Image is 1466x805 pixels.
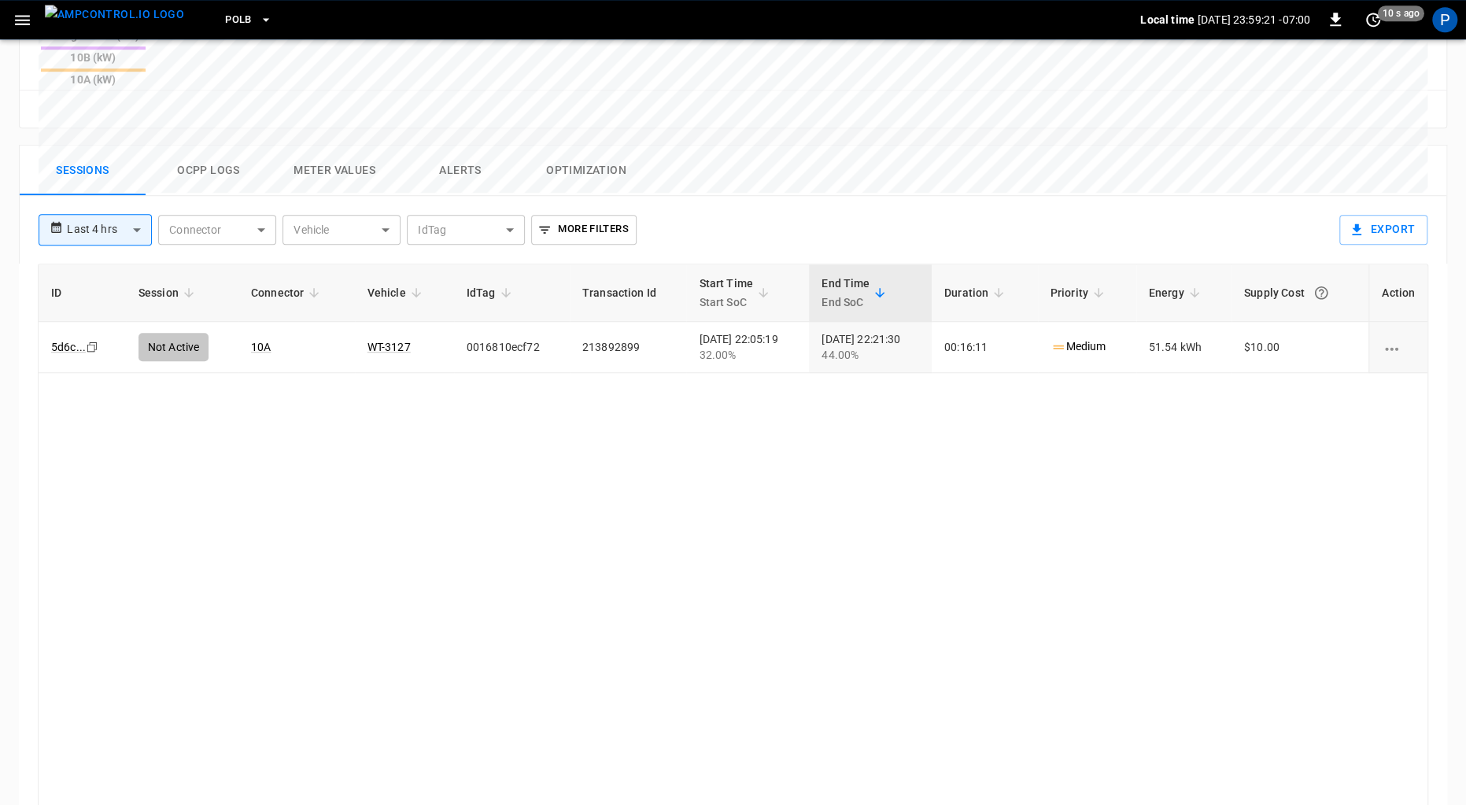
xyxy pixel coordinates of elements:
[1307,279,1335,307] button: The cost of your charging session based on your supply rates
[1198,12,1310,28] p: [DATE] 23:59:21 -07:00
[1051,283,1109,302] span: Priority
[699,274,753,312] div: Start Time
[397,146,523,196] button: Alerts
[367,283,427,302] span: Vehicle
[822,293,870,312] p: End SoC
[944,283,1009,302] span: Duration
[531,215,636,245] button: More Filters
[1368,264,1427,322] th: Action
[39,264,1427,373] table: sessions table
[271,146,397,196] button: Meter Values
[219,5,279,35] button: PoLB
[523,146,649,196] button: Optimization
[1361,7,1386,32] button: set refresh interval
[1378,6,1424,21] span: 10 s ago
[822,274,890,312] span: End TimeEnd SoC
[39,264,126,322] th: ID
[822,274,870,312] div: End Time
[45,5,184,24] img: ampcontrol.io logo
[1382,339,1415,355] div: charging session options
[1432,7,1457,32] div: profile-icon
[1149,283,1205,302] span: Energy
[251,283,324,302] span: Connector
[570,264,687,322] th: Transaction Id
[67,215,152,245] div: Last 4 hrs
[138,283,199,302] span: Session
[1140,12,1195,28] p: Local time
[1244,279,1356,307] div: Supply Cost
[699,293,753,312] p: Start SoC
[146,146,271,196] button: Ocpp logs
[1339,215,1427,245] button: Export
[699,274,774,312] span: Start TimeStart SoC
[225,11,252,29] span: PoLB
[467,283,516,302] span: IdTag
[20,146,146,196] button: Sessions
